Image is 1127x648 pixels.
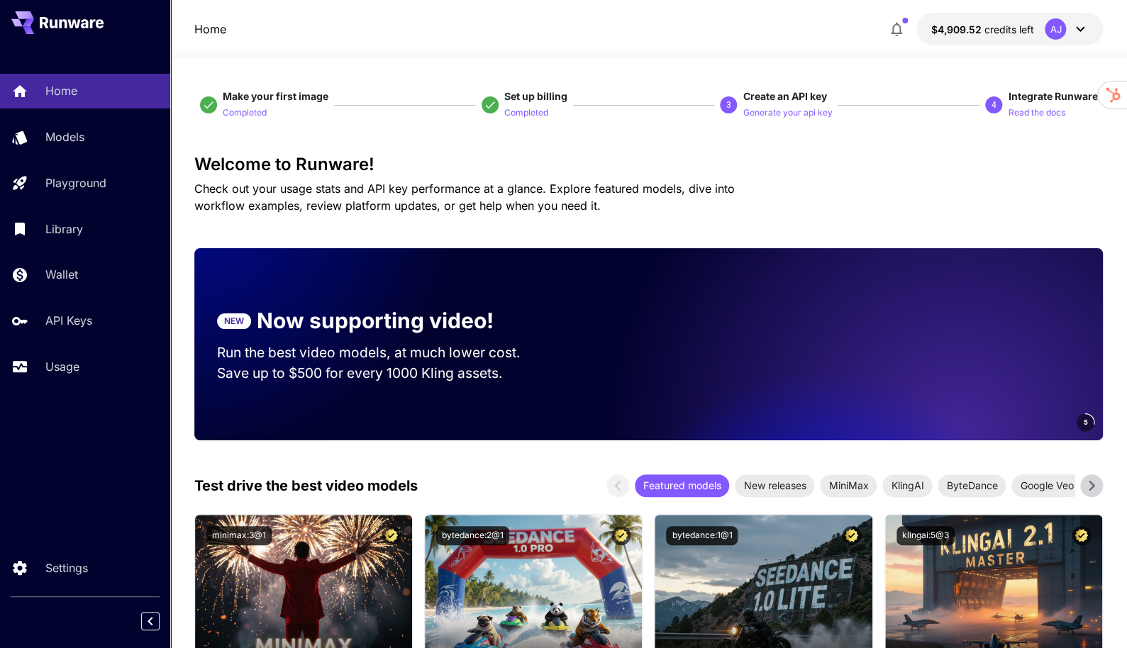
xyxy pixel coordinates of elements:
p: Generate your api key [743,106,832,120]
span: Google Veo [1011,478,1082,493]
span: MiniMax [820,478,877,493]
div: Google Veo [1011,474,1082,497]
span: Set up billing [504,90,567,102]
div: Featured models [635,474,729,497]
span: Create an API key [743,90,826,102]
button: minimax:3@1 [206,526,272,545]
p: Library [45,220,83,238]
span: $4,909.52 [931,23,984,35]
p: Read the docs [1008,106,1065,120]
p: Wallet [45,266,78,283]
p: Completed [504,106,548,120]
span: Integrate Runware [1008,90,1097,102]
div: MiniMax [820,474,877,497]
span: New releases [735,478,814,493]
span: credits left [984,23,1033,35]
button: bytedance:2@1 [436,526,509,545]
div: New releases [735,474,814,497]
span: Make your first image [223,90,328,102]
a: Home [194,21,226,38]
span: KlingAI [882,478,932,493]
p: Usage [45,358,79,375]
div: KlingAI [882,474,932,497]
p: API Keys [45,312,92,329]
button: Completed [223,104,267,121]
p: 4 [992,99,996,111]
button: Completed [504,104,548,121]
p: Now supporting video! [257,305,494,337]
div: ByteDance [938,474,1006,497]
button: klingai:5@3 [896,526,955,545]
button: Certified Model – Vetted for best performance and includes a commercial license. [382,526,401,545]
p: Models [45,128,84,145]
button: Certified Model – Vetted for best performance and includes a commercial license. [842,526,861,545]
h3: Welcome to Runware! [194,155,1104,174]
p: NEW [224,315,244,328]
button: bytedance:1@1 [666,526,738,545]
div: Collapse sidebar [152,608,170,634]
p: Playground [45,174,106,191]
button: Generate your api key [743,104,832,121]
button: Collapse sidebar [141,612,160,630]
button: Certified Model – Vetted for best performance and includes a commercial license. [1072,526,1091,545]
p: Test drive the best video models [194,475,418,496]
p: Save up to $500 for every 1000 Kling assets. [217,363,548,384]
button: $4,909.52459AJ [916,13,1103,45]
button: Read the docs [1008,104,1065,121]
p: 3 [726,99,731,111]
p: Settings [45,559,88,576]
div: AJ [1045,18,1066,40]
span: ByteDance [938,478,1006,493]
span: Featured models [635,478,729,493]
span: Check out your usage stats and API key performance at a glance. Explore featured models, dive int... [194,181,735,213]
button: Certified Model – Vetted for best performance and includes a commercial license. [611,526,631,545]
p: Home [45,82,77,99]
p: Run the best video models, at much lower cost. [217,342,548,363]
span: 5 [1083,417,1087,428]
nav: breadcrumb [194,21,226,38]
div: $4,909.52459 [931,22,1033,37]
p: Completed [223,106,267,120]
